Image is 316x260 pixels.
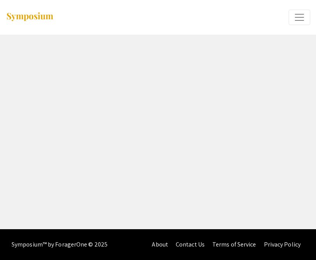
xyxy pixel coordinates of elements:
[283,225,310,254] iframe: Chat
[12,229,108,260] div: Symposium™ by ForagerOne © 2025
[289,10,310,25] button: Expand or Collapse Menu
[176,240,205,248] a: Contact Us
[264,240,301,248] a: Privacy Policy
[6,12,54,22] img: Symposium by ForagerOne
[152,240,168,248] a: About
[212,240,256,248] a: Terms of Service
